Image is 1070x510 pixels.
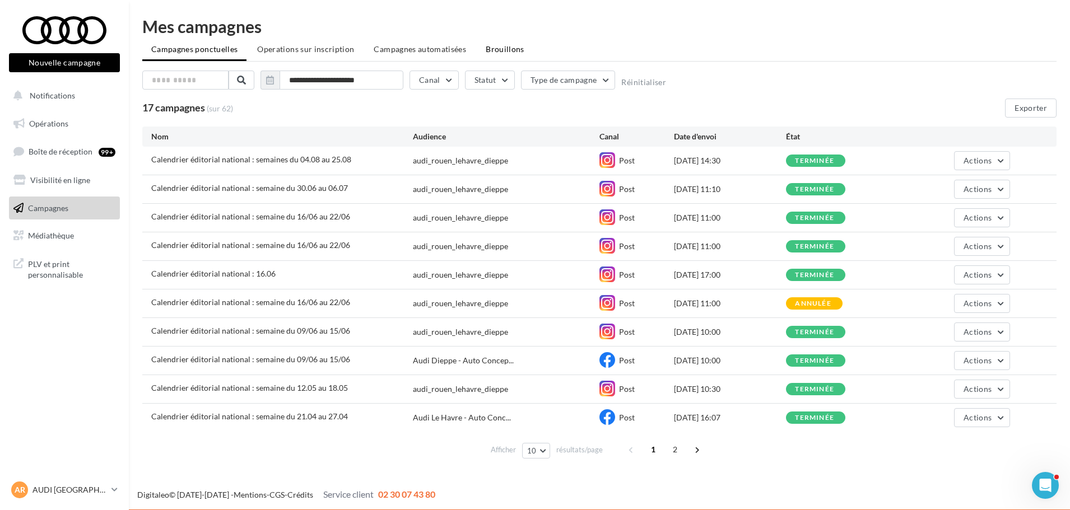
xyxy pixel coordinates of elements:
[7,112,122,135] a: Opérations
[522,443,551,458] button: 10
[9,479,120,500] a: AR AUDI [GEOGRAPHIC_DATA]
[674,298,786,309] div: [DATE] 11:00
[964,241,992,251] span: Actions
[151,383,348,392] span: Calendrier éditorial national : semaine du 12.05 au 18.05
[413,131,599,142] div: Audience
[674,412,786,423] div: [DATE] 16:07
[413,155,508,166] div: audi_rouen_lehavre_dieppe
[619,355,635,365] span: Post
[954,294,1010,313] button: Actions
[644,441,662,458] span: 1
[151,131,413,142] div: Nom
[151,155,351,164] span: Calendrier éditorial national : semaines du 04.08 au 25.08
[964,270,992,279] span: Actions
[964,327,992,336] span: Actions
[486,44,524,54] span: Brouillons
[142,18,1057,35] div: Mes campagnes
[619,413,635,422] span: Post
[29,147,92,156] span: Boîte de réception
[151,212,350,221] span: Calendrier éditorial national : semaine du 16/06 au 22/06
[954,208,1010,227] button: Actions
[619,213,635,222] span: Post
[795,272,834,279] div: terminée
[413,355,514,366] span: Audi Dieppe - Auto Concep...
[674,184,786,195] div: [DATE] 11:10
[15,484,25,495] span: AR
[964,156,992,165] span: Actions
[527,446,537,455] span: 10
[795,357,834,364] div: terminée
[674,326,786,338] div: [DATE] 10:00
[795,329,834,336] div: terminée
[30,175,90,185] span: Visibilité en ligne
[151,297,350,307] span: Calendrier éditorial national : semaine du 16/06 au 22/06
[954,151,1010,170] button: Actions
[964,384,992,394] span: Actions
[413,298,508,309] div: audi_rouen_lehavre_dieppe
[674,155,786,166] div: [DATE] 14:30
[599,131,674,142] div: Canal
[378,489,435,499] span: 02 30 07 43 80
[619,156,635,165] span: Post
[7,224,122,247] a: Médiathèque
[674,355,786,366] div: [DATE] 10:00
[465,71,515,90] button: Statut
[28,231,74,240] span: Médiathèque
[7,252,122,285] a: PLV et print personnalisable
[795,300,831,307] div: annulée
[795,386,834,393] div: terminée
[142,101,205,114] span: 17 campagnes
[556,445,603,455] span: résultats/page
[666,441,684,458] span: 2
[413,184,508,195] div: audi_rouen_lehavre_dieppe
[795,186,834,193] div: terminée
[619,241,635,251] span: Post
[257,44,354,54] span: Operations sur inscription
[9,53,120,72] button: Nouvelle campagne
[619,298,635,308] span: Post
[795,157,834,165] div: terminée
[674,212,786,223] div: [DATE] 11:00
[1005,99,1057,118] button: Exporter
[954,265,1010,284] button: Actions
[619,270,635,279] span: Post
[7,84,118,107] button: Notifications
[621,78,666,87] button: Réinitialiser
[234,490,267,499] a: Mentions
[7,169,122,192] a: Visibilité en ligne
[413,269,508,280] div: audi_rouen_lehavre_dieppe
[795,243,834,250] div: terminée
[269,490,285,499] a: CGS
[954,237,1010,256] button: Actions
[413,241,508,252] div: audi_rouen_lehavre_dieppe
[137,490,169,499] a: Digitaleo
[954,180,1010,199] button: Actions
[674,269,786,280] div: [DATE] 17:00
[954,380,1010,399] button: Actions
[964,184,992,194] span: Actions
[151,183,348,193] span: Calendrier éditorial national : semaine du 30.06 au 06.07
[99,148,115,157] div: 99+
[795,414,834,422] div: terminée
[207,103,233,114] span: (sur 62)
[964,213,992,222] span: Actions
[674,241,786,252] div: [DATE] 11:00
[964,413,992,422] span: Actions
[786,131,898,142] div: État
[964,355,992,365] span: Actions
[151,411,348,421] span: Calendrier éditorial national : semaine du 21.04 au 27.04
[151,354,350,364] span: Calendrier éditorial national : semaine du 09/06 au 15/06
[151,269,276,278] span: Calendrier éditorial national : 16.06
[28,203,68,212] span: Campagnes
[28,256,115,280] span: PLV et print personnalisable
[674,383,786,395] div: [DATE] 10:30
[151,240,350,250] span: Calendrier éditorial national : semaine du 16/06 au 22/06
[287,490,313,499] a: Crédits
[964,298,992,308] span: Actions
[151,326,350,335] span: Calendrier éditorial national : semaine du 09/06 au 15/06
[619,327,635,336] span: Post
[323,489,374,499] span: Service client
[7,196,122,220] a: Campagnes
[954,322,1010,341] button: Actions
[29,119,68,128] span: Opérations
